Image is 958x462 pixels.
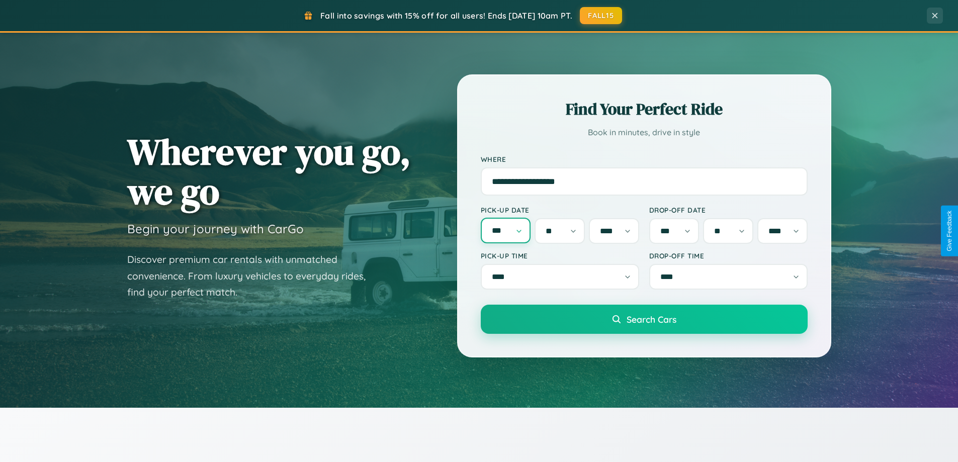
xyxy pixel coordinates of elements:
[127,251,379,301] p: Discover premium car rentals with unmatched convenience. From luxury vehicles to everyday rides, ...
[627,314,676,325] span: Search Cars
[481,206,639,214] label: Pick-up Date
[127,132,411,211] h1: Wherever you go, we go
[946,211,953,251] div: Give Feedback
[580,7,622,24] button: FALL15
[320,11,572,21] span: Fall into savings with 15% off for all users! Ends [DATE] 10am PT.
[649,206,808,214] label: Drop-off Date
[481,251,639,260] label: Pick-up Time
[649,251,808,260] label: Drop-off Time
[481,155,808,163] label: Where
[481,305,808,334] button: Search Cars
[481,125,808,140] p: Book in minutes, drive in style
[127,221,304,236] h3: Begin your journey with CarGo
[481,98,808,120] h2: Find Your Perfect Ride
